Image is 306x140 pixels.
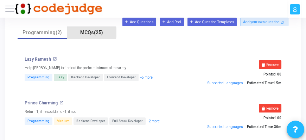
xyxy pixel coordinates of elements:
img: logo [14,2,102,16]
button: Supported Languages [205,122,245,132]
span: 15m [274,81,281,85]
p: Lazy Ramesh [25,57,51,62]
button: Add your own question [240,18,288,26]
p: Estimated Time: [200,122,281,132]
span: Medium [54,117,72,125]
span: Backend Developer [74,117,108,125]
span: Programming [25,74,52,81]
mat-icon: open_in_new [59,101,64,105]
button: Add Questions [122,18,157,26]
span: Easy [54,74,67,81]
h5: Return 1, if he could and -1, if not [25,110,76,114]
button: Add Question Templates [187,18,237,26]
button: Remove [259,60,281,69]
button: +5 more [140,74,153,80]
div: Programming(2) [22,29,63,36]
p: Points: [200,72,281,77]
mat-icon: open_in_new [280,20,284,24]
button: Add Pool [160,18,184,26]
div: MCQs(25) [71,29,112,36]
span: 30m [274,125,281,129]
button: +2 more [147,118,160,124]
p: Points: [200,116,281,120]
p: Estimated Time: [200,78,281,88]
span: 100 [275,116,281,120]
h5: Help [PERSON_NAME] to find out the prefix minimum of the array. [25,66,127,70]
button: Remove [259,104,281,112]
mat-icon: open_in_new [53,57,57,61]
p: Prince Charming [25,101,58,105]
button: Supported Languages [205,78,245,88]
span: Full Stack Developer [109,117,146,125]
span: Programming [25,117,52,125]
span: Frontend Developer [104,74,139,81]
span: 100 [275,72,281,76]
span: Backend Developer [68,74,103,81]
